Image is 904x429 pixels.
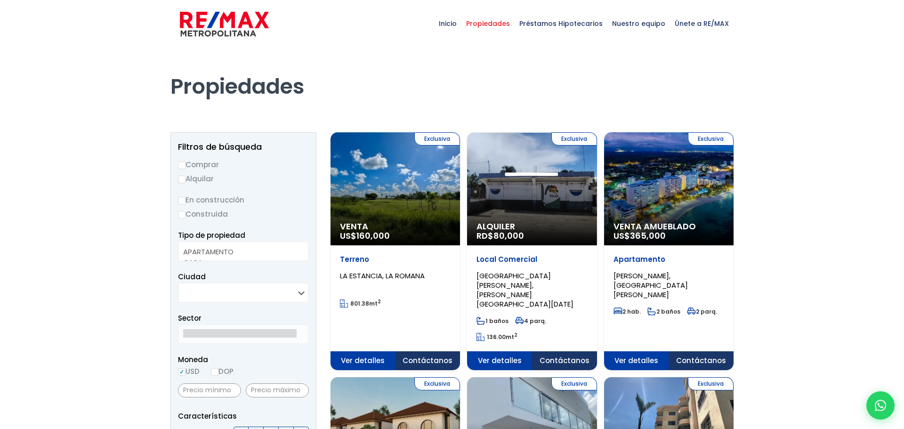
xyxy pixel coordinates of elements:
[211,368,218,376] input: DOP
[340,222,451,231] span: Venta
[476,230,524,242] span: RD$
[350,299,369,308] span: 801.38
[178,162,186,169] input: Comprar
[476,222,587,231] span: Alquiler
[604,351,669,370] span: Ver detalles
[476,271,573,309] span: [GEOGRAPHIC_DATA][PERSON_NAME], [PERSON_NAME][GEOGRAPHIC_DATA][DATE]
[613,255,724,264] p: Apartamento
[414,132,460,146] span: Exclusiva
[340,271,425,281] span: LA ESTANCIA, LA ROMANA
[515,9,607,38] span: Préstamos Hipotecarios
[434,9,461,38] span: Inicio
[178,368,186,376] input: USD
[170,48,734,99] h1: Propiedades
[487,333,506,341] span: 136.00
[211,365,234,377] label: DOP
[613,230,666,242] span: US$
[340,230,390,242] span: US$
[331,351,395,370] span: Ver detalles
[331,132,460,370] a: Exclusiva Venta US$160,000 Terreno LA ESTANCIA, LA ROMANA 801.38mt2 Ver detalles Contáctanos
[178,410,309,422] p: Características
[246,383,309,397] input: Precio máximo
[467,351,532,370] span: Ver detalles
[607,9,670,38] span: Nuestro equipo
[630,230,666,242] span: 365,000
[688,377,734,390] span: Exclusiva
[178,230,245,240] span: Tipo de propiedad
[178,142,309,152] h2: Filtros de búsqueda
[613,308,641,316] span: 2 hab.
[532,351,597,370] span: Contáctanos
[551,132,597,146] span: Exclusiva
[178,354,309,365] span: Moneda
[604,132,734,370] a: Exclusiva Venta Amueblado US$365,000 Apartamento [PERSON_NAME], [GEOGRAPHIC_DATA][PERSON_NAME] 2 ...
[551,377,597,390] span: Exclusiva
[647,308,680,316] span: 2 baños
[183,246,297,257] option: APARTAMENTO
[493,230,524,242] span: 80,000
[178,365,200,377] label: USD
[178,176,186,183] input: Alquilar
[178,208,309,220] label: Construida
[670,9,734,38] span: Únete a RE/MAX
[178,194,309,206] label: En construcción
[467,132,597,370] a: Exclusiva Alquiler RD$80,000 Local Comercial [GEOGRAPHIC_DATA][PERSON_NAME], [PERSON_NAME][GEOGRA...
[178,383,241,397] input: Precio mínimo
[461,9,515,38] span: Propiedades
[613,271,688,299] span: [PERSON_NAME], [GEOGRAPHIC_DATA][PERSON_NAME]
[687,308,717,316] span: 2 parq.
[514,332,517,339] sup: 2
[178,159,309,170] label: Comprar
[476,317,508,325] span: 1 baños
[395,351,460,370] span: Contáctanos
[340,299,381,308] span: mt
[613,222,724,231] span: Venta Amueblado
[178,313,202,323] span: Sector
[414,377,460,390] span: Exclusiva
[378,298,381,305] sup: 2
[178,173,309,185] label: Alquilar
[356,230,390,242] span: 160,000
[340,255,451,264] p: Terreno
[180,10,269,38] img: remax-metropolitana-logo
[515,317,546,325] span: 4 parq.
[178,211,186,219] input: Construida
[178,197,186,204] input: En construcción
[669,351,734,370] span: Contáctanos
[476,333,517,341] span: mt
[688,132,734,146] span: Exclusiva
[476,255,587,264] p: Local Comercial
[183,257,297,268] option: CASA
[178,272,206,282] span: Ciudad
